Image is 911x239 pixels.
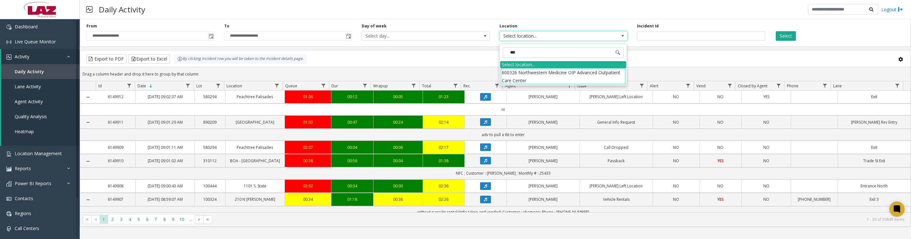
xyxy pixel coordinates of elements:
a: [DATE] 09:02:37 AM [139,94,191,100]
a: NO [657,119,696,125]
span: Closed by Agent [738,83,767,89]
a: 01:06 [289,94,328,100]
span: Toggle popup [345,32,352,40]
span: Alert [650,83,658,89]
a: 580294 [199,144,221,150]
img: 'icon' [6,40,11,45]
span: NO [717,183,723,189]
div: 00:00 [377,183,419,189]
span: Page 3 [117,215,126,224]
div: Select location... [500,61,626,68]
label: To [224,23,229,29]
img: 'icon' [6,54,11,60]
span: Page 2 [108,215,117,224]
a: Peachtree Palisades [229,144,281,150]
a: 00:34 [289,196,328,202]
span: Heatmap [15,128,34,134]
a: Issue Filter Menu [637,81,646,90]
a: Location Filter Menu [272,81,281,90]
div: 02:17 [427,144,461,150]
img: 'icon' [6,226,11,231]
a: 00:47 [335,119,369,125]
a: Exit [842,144,907,150]
div: 02:36 [427,183,461,189]
a: 6149907 [100,196,132,202]
div: Data table [80,81,911,212]
a: [PERSON_NAME] [511,196,576,202]
span: Page 4 [126,215,134,224]
img: 'icon' [6,211,11,216]
div: Drag a column header and drop it here to group by that column [80,69,911,80]
label: Location [500,23,517,29]
span: Rec. [463,83,471,89]
span: NO [763,197,769,202]
a: General Info Request [584,119,649,125]
a: 00:56 [335,158,369,164]
a: YES [704,196,738,202]
a: 00:06 [377,144,419,150]
div: 01:16 [335,196,369,202]
span: Queue [285,83,297,89]
a: NO [657,183,696,189]
a: 6149911 [100,119,132,125]
span: Lane Activity [15,83,41,90]
span: Sortable [148,83,153,89]
div: By clicking Incident row you will be taken to the incident details page. [174,54,307,64]
a: [DATE] 09:01:02 AM [139,158,191,164]
a: NO [745,144,787,150]
a: 310112 [199,158,221,164]
div: 00:04 [377,158,419,164]
a: Heatmap [1,124,80,139]
span: Go to the next page [195,215,204,224]
a: [DATE] 09:00:43 AM [139,183,191,189]
a: 00:12 [335,94,369,100]
div: 02:07 [289,144,328,150]
a: 1101 S. State [229,183,281,189]
span: Page 7 [152,215,160,224]
div: 01:38 [427,158,461,164]
a: Lot Filter Menu [214,81,223,90]
span: Dur [331,83,338,89]
a: 00:34 [335,183,369,189]
a: NO [704,119,738,125]
a: Quality Analysis [1,109,80,124]
a: 00:36 [377,196,419,202]
a: Vend Filter Menu [725,81,734,90]
span: NO [763,145,769,150]
a: [DATE] 08:59:07 AM [139,196,191,202]
span: Page 1 [100,215,108,224]
label: From [86,23,97,29]
a: 210 N [PERSON_NAME] [229,196,281,202]
a: 100324 [199,196,221,202]
a: 02:14 [427,119,461,125]
a: Lane Activity [1,79,80,94]
a: 00:38 [289,158,328,164]
img: 'icon' [6,25,11,30]
span: Total [422,83,431,89]
a: NO [745,158,787,164]
a: 00:05 [377,94,419,100]
a: [PERSON_NAME] [511,144,576,150]
a: [GEOGRAPHIC_DATA] [229,119,281,125]
a: Exit [842,94,907,100]
span: Go to the next page [197,217,202,222]
a: 01:03 [289,119,328,125]
span: NO [717,119,723,125]
a: 01:23 [427,94,461,100]
span: Location Management [15,150,62,156]
a: NO [657,94,696,100]
a: Id Filter Menu [125,81,134,90]
a: 02:26 [427,196,461,202]
a: NO [657,158,696,164]
span: Agent Activity [15,98,43,105]
kendo-pager-info: 1 - 30 of 50845 items [216,217,904,222]
span: Page 5 [134,215,143,224]
img: logout [898,6,903,13]
a: Peachtree Palisades [229,94,281,100]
